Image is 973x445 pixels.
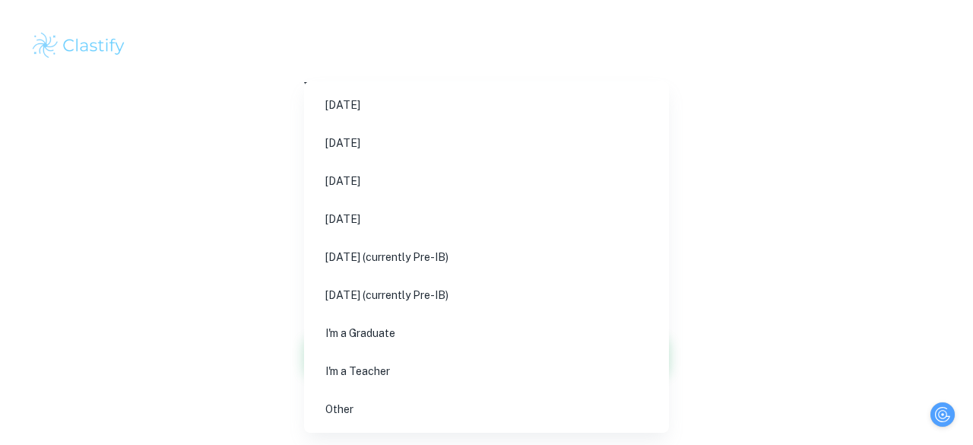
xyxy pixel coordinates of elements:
li: [DATE] [310,164,663,199]
img: tab_keywords_by_traffic_grey.svg [151,88,163,100]
img: website_grey.svg [24,40,36,52]
div: Keywords by Traffic [168,90,256,100]
li: [DATE] (currently Pre-IB) [310,278,663,313]
li: I'm a Teacher [310,354,663,389]
li: [DATE] [310,87,663,122]
div: Domain: [DOMAIN_NAME] [40,40,167,52]
li: Other [310,392,663,427]
li: [DATE] [310,126,663,161]
li: [DATE] (currently Pre-IB) [310,240,663,275]
img: logo_orange.svg [24,24,36,37]
li: I'm a Graduate [310,316,663,351]
div: v 4.0.25 [43,24,74,37]
img: tab_domain_overview_orange.svg [41,88,53,100]
div: Domain Overview [58,90,136,100]
li: [DATE] [310,202,663,237]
